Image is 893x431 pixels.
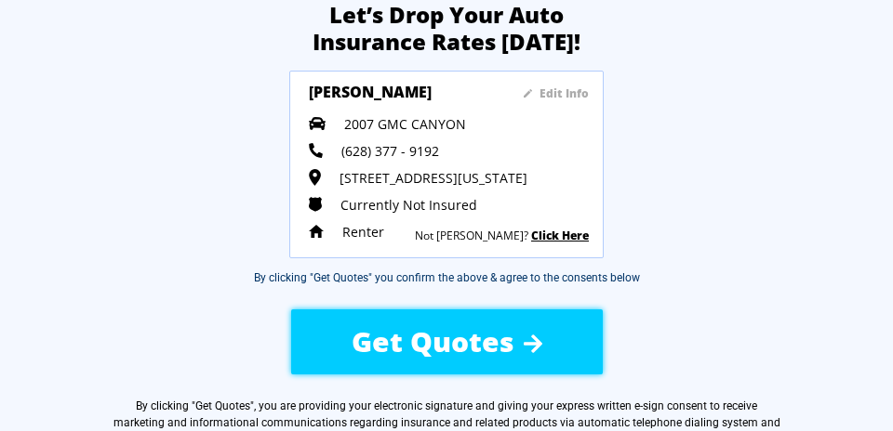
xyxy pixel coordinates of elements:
span: Get Quotes [352,322,514,360]
sapn: Edit Info [540,85,589,101]
span: Renter [342,223,384,241]
button: Get Quotes [291,309,603,374]
span: Currently Not Insured [340,196,477,214]
span: (628) 377 - 9192 [341,142,439,160]
span: 2007 GMC CANYON [344,115,466,133]
div: By clicking "Get Quotes" you confirm the above & agree to the consents below [254,269,640,286]
span: Get Quotes [195,399,250,412]
h2: Let’s Drop Your Auto Insurance Rates [DATE]! [298,2,595,56]
span: [STREET_ADDRESS][US_STATE] [340,169,527,187]
h3: [PERSON_NAME] [309,82,467,100]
